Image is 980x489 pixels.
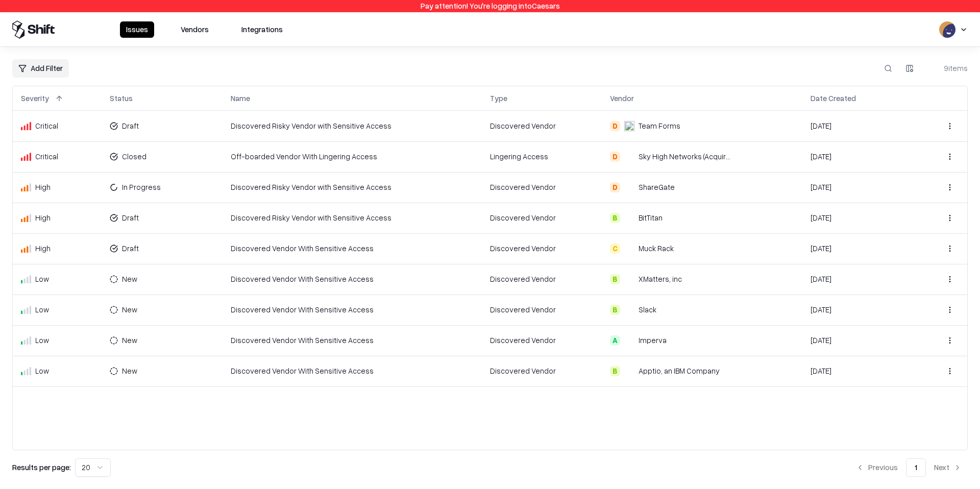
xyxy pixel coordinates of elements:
td: [DATE] [802,172,917,203]
div: New [122,304,137,315]
div: Low [21,304,93,315]
div: B [610,305,620,315]
td: Discovered Vendor With Sensitive Access [223,264,482,295]
div: Type [490,93,507,104]
img: Slack [624,305,634,315]
div: Vendor [610,93,634,104]
div: High [21,182,93,192]
div: Name [231,93,250,104]
div: A [610,335,620,346]
td: Discovered Vendor [482,295,602,325]
button: 1 [906,458,926,477]
div: XMatters, inc [639,274,682,284]
div: BitTitan [639,212,663,223]
div: Muck Rack [639,243,674,254]
div: Draft [122,120,139,131]
div: Imperva [639,335,667,346]
div: Sky High Networks (Acquired by [PERSON_NAME]) [639,151,730,162]
div: New [122,335,137,346]
nav: pagination [850,458,968,477]
td: Discovered Vendor With Sensitive Access [223,325,482,356]
div: Low [21,335,93,346]
button: New [110,302,153,318]
div: In Progress [122,182,161,192]
td: [DATE] [802,295,917,325]
div: Draft [122,212,139,223]
button: Draft [110,240,154,257]
div: C [610,243,620,254]
button: Closed [110,149,162,165]
div: Slack [639,304,656,315]
td: Discovered Vendor [482,233,602,264]
td: [DATE] [802,264,917,295]
td: [DATE] [802,325,917,356]
div: Team Forms [639,120,680,131]
td: [DATE] [802,141,917,172]
img: BitTitan [624,213,634,223]
button: New [110,363,153,379]
div: B [610,213,620,223]
div: Low [21,274,93,284]
button: Issues [120,21,154,38]
td: [DATE] [802,203,917,233]
td: Discovered Risky Vendor with Sensitive Access [223,111,482,141]
button: New [110,271,153,287]
td: Discovered Vendor With Sensitive Access [223,356,482,386]
button: Draft [110,210,154,226]
td: [DATE] [802,233,917,264]
div: D [610,152,620,162]
img: Apptio, an IBM Company [624,366,634,376]
div: Low [21,365,93,376]
img: ShareGate [624,182,634,192]
td: Discovered Risky Vendor with Sensitive Access [223,172,482,203]
td: Discovered Vendor [482,111,602,141]
button: Vendors [175,21,215,38]
div: D [610,182,620,192]
img: Sky High Networks (Acquired by McAfee) [624,152,634,162]
td: Discovered Vendor With Sensitive Access [223,295,482,325]
div: Closed [122,151,146,162]
img: xMatters, inc [624,274,634,284]
td: Discovered Vendor [482,172,602,203]
button: New [110,332,153,349]
td: Discovered Vendor [482,356,602,386]
td: Off-boarded Vendor With Lingering Access [223,141,482,172]
div: New [122,274,137,284]
img: Imperva [624,335,634,346]
p: Results per page: [12,462,71,473]
div: B [610,274,620,284]
div: New [122,365,137,376]
td: Lingering Access [482,141,602,172]
td: [DATE] [802,111,917,141]
button: In Progress [110,179,176,195]
div: Status [110,93,133,104]
div: Apptio, an IBM Company [639,365,720,376]
td: [DATE] [802,356,917,386]
button: Add Filter [12,59,69,78]
div: Draft [122,243,139,254]
div: Critical [21,120,93,131]
td: Discovered Vendor [482,325,602,356]
div: D [610,121,620,131]
img: Team Forms [624,121,634,131]
div: ShareGate [639,182,675,192]
img: Muck Rack [624,243,634,254]
td: Discovered Vendor [482,264,602,295]
td: Discovered Vendor With Sensitive Access [223,233,482,264]
div: Critical [21,151,93,162]
div: High [21,243,93,254]
td: Discovered Risky Vendor with Sensitive Access [223,203,482,233]
button: Draft [110,118,154,134]
div: 9 items [927,63,968,74]
div: Date Created [811,93,856,104]
div: High [21,212,93,223]
div: B [610,366,620,376]
td: Discovered Vendor [482,203,602,233]
div: Severity [21,93,49,104]
button: Integrations [235,21,289,38]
